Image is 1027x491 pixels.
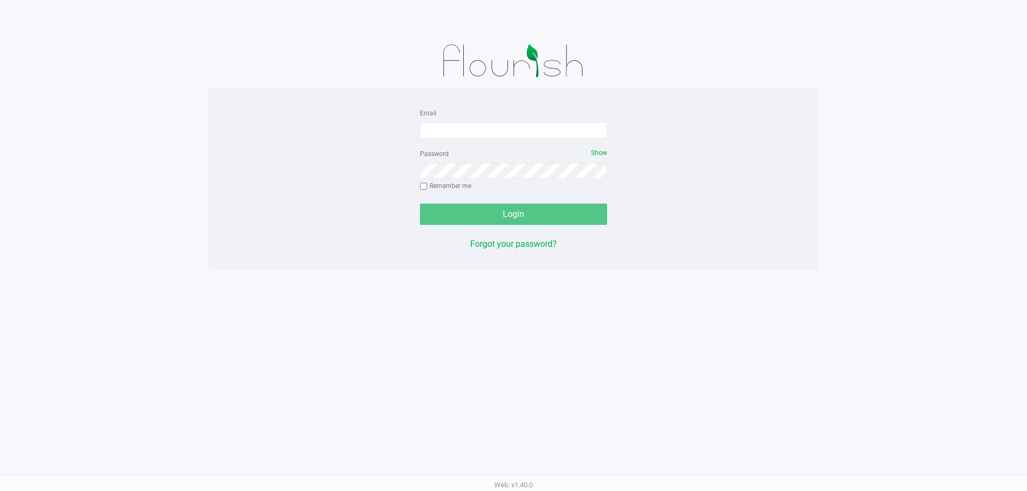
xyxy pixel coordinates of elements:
label: Email [420,108,436,118]
label: Remember me [420,181,471,191]
input: Remember me [420,183,427,190]
label: Password [420,149,449,159]
span: Web: v1.40.0 [494,481,533,489]
button: Forgot your password? [470,238,557,251]
span: Show [591,149,607,157]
